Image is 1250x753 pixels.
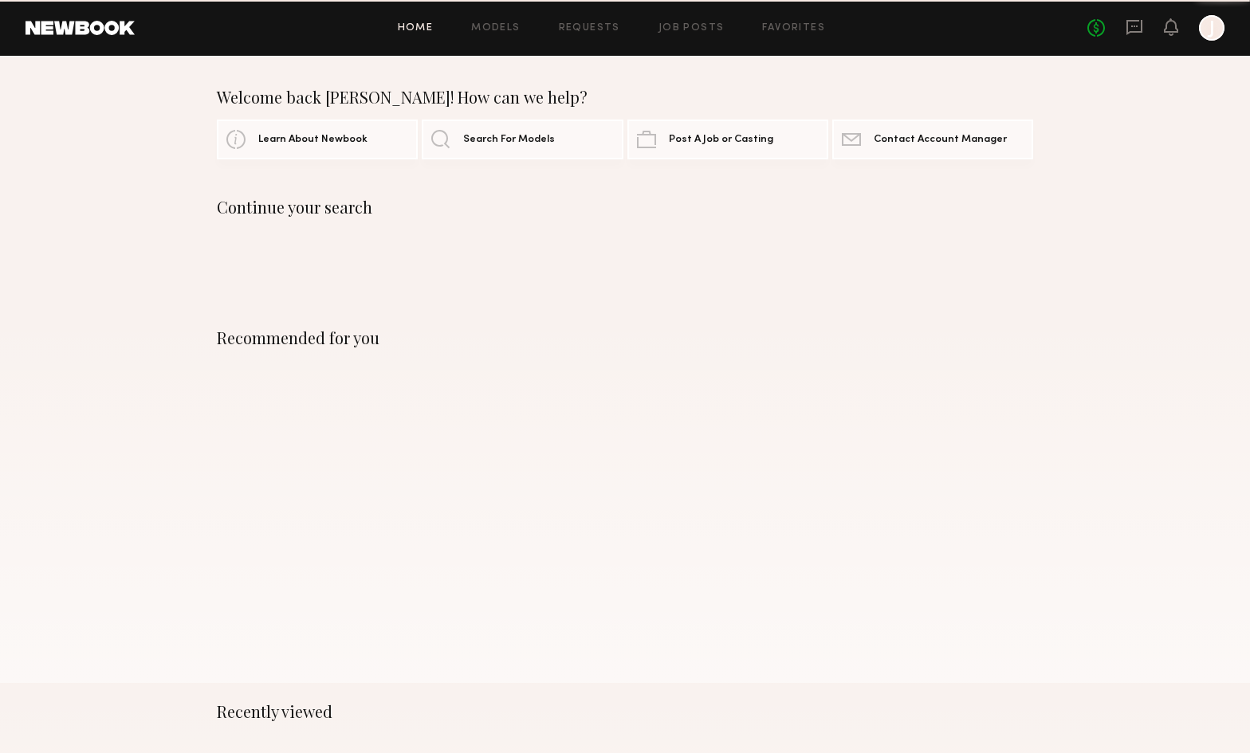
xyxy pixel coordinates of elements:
a: Favorites [762,23,825,33]
span: Search For Models [463,135,555,145]
a: Home [398,23,434,33]
span: Post A Job or Casting [669,135,773,145]
a: Models [471,23,520,33]
span: Contact Account Manager [874,135,1007,145]
a: Post A Job or Casting [627,120,828,159]
a: Contact Account Manager [832,120,1033,159]
a: Search For Models [422,120,623,159]
a: Learn About Newbook [217,120,418,159]
div: Continue your search [217,198,1033,217]
div: Recommended for you [217,328,1033,347]
a: J [1199,15,1224,41]
span: Learn About Newbook [258,135,368,145]
a: Requests [559,23,620,33]
div: Welcome back [PERSON_NAME]! How can we help? [217,88,1033,107]
a: Job Posts [658,23,725,33]
div: Recently viewed [217,702,1033,721]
